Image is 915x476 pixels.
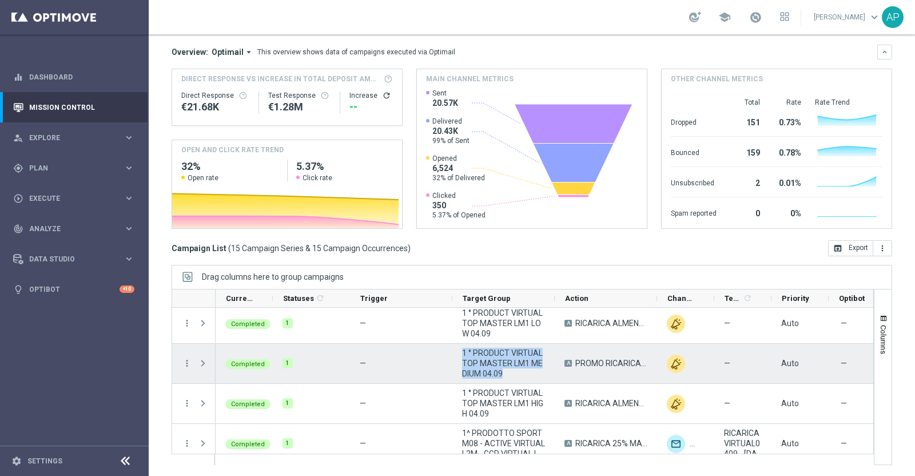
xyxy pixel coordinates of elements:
div: equalizer Dashboard [13,73,135,82]
div: Plan [13,163,124,173]
span: ( [228,243,231,253]
button: more_vert [182,398,192,408]
button: play_circle_outline Execute keyboard_arrow_right [13,194,135,203]
div: Analyze [13,224,124,234]
div: Explore [13,133,124,143]
div: Press SPACE to select this row. [172,424,216,464]
a: [PERSON_NAME]keyboard_arrow_down [813,9,882,26]
button: more_vert [182,438,192,449]
i: refresh [316,293,325,303]
button: lightbulb Optibot +10 [13,285,135,294]
h3: Overview: [172,47,208,57]
span: 99% of Sent [432,136,470,145]
span: Opened [432,154,485,163]
div: Press SPACE to select this row. [172,344,216,384]
i: refresh [743,293,752,303]
div: Data Studio keyboard_arrow_right [13,255,135,264]
span: ) [408,243,411,253]
i: keyboard_arrow_right [124,193,134,204]
span: Optimail [212,47,244,57]
button: gps_fixed Plan keyboard_arrow_right [13,164,135,173]
span: 6,524 [432,163,485,173]
span: — [360,319,366,328]
span: keyboard_arrow_down [868,11,881,23]
div: Data Studio [13,254,124,264]
div: 0 [730,203,760,221]
span: Explore [29,134,124,141]
span: A [564,320,572,327]
div: 159 [730,142,760,161]
button: more_vert [182,318,192,328]
span: — [841,358,847,368]
div: Total [730,98,760,107]
span: RICARICAVIRTUAL0409 - 04.09.2025 [724,428,762,459]
div: 1 [283,438,293,449]
i: open_in_browser [833,244,842,253]
div: 1 [283,358,293,368]
div: 2 [730,173,760,191]
img: Optimail [667,435,685,453]
div: Spam reported [671,203,717,221]
span: A [564,360,572,367]
i: keyboard_arrow_right [124,223,134,234]
img: Other [667,355,685,373]
span: Optibot [839,294,865,303]
span: 32% of Delivered [432,173,485,183]
colored-tag: Completed [225,358,270,369]
div: Dashboard [13,62,134,92]
div: AP [882,6,904,28]
div: Increase [349,91,393,100]
span: Channel [667,294,695,303]
colored-tag: Completed [225,398,270,409]
i: keyboard_arrow_right [124,162,134,173]
span: Open rate [188,173,218,183]
button: refresh [382,91,391,100]
h2: 32% [181,160,278,173]
span: — [724,358,730,368]
span: Delivered [432,117,470,126]
div: 151 [730,112,760,130]
i: keyboard_arrow_right [124,253,134,264]
span: Drag columns here to group campaigns [202,272,344,281]
div: Test Response [268,91,331,100]
span: Analyze [29,225,124,232]
span: Completed [231,360,265,368]
colored-tag: Completed [225,318,270,329]
span: Target Group [463,294,511,303]
button: more_vert [873,240,892,256]
i: play_circle_outline [13,193,23,204]
span: Click rate [303,173,332,183]
img: Other [667,395,685,413]
div: Other [667,315,685,333]
h4: Main channel metrics [426,74,514,84]
button: Mission Control [13,103,135,112]
i: more_vert [878,244,887,253]
span: Completed [231,441,265,448]
span: 20.43K [432,126,470,136]
span: Auto [781,319,799,328]
span: — [360,439,366,448]
i: keyboard_arrow_right [124,132,134,143]
span: Statuses [283,294,314,303]
div: €1,281,515 [268,100,331,114]
a: Mission Control [29,92,134,122]
span: A [564,400,572,407]
i: gps_fixed [13,163,23,173]
div: In-app Inbox [690,435,708,453]
div: €21,684 [181,100,249,114]
div: 0% [774,203,801,221]
span: RICARICA ALMENO 10EURO - PROMO RICARICA 50% MAX 200 EURO - SBLOCCHI 5 EURO OGNI 50 EURO DI GIOCAT... [575,398,647,408]
div: +10 [120,285,134,293]
span: — [724,398,730,408]
button: person_search Explore keyboard_arrow_right [13,133,135,142]
span: Templates [725,294,741,303]
span: — [360,399,366,408]
div: Row Groups [202,272,344,281]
